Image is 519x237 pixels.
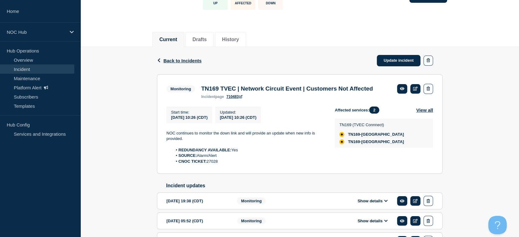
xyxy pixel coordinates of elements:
span: 2 [369,107,379,114]
strong: SOURCE: [178,153,197,158]
iframe: Help Scout Beacon - Open [488,216,507,234]
div: affected [339,139,344,144]
p: Start time : [171,110,208,115]
span: Monitoring [166,85,195,92]
p: NOC continues to monitor the down link and will provide an update when new info is provided. [166,130,325,142]
p: Down [266,2,276,5]
p: page [201,95,224,99]
p: NOC Hub [7,29,66,35]
a: 710483 [226,95,242,99]
span: [DATE] 10:26 (CDT) [171,115,208,120]
p: Up [213,2,217,5]
li: Yes [173,147,325,153]
p: Updated : [220,110,256,115]
button: Current [159,37,177,42]
span: TN169-[GEOGRAPHIC_DATA] [348,139,404,144]
h3: TN169 TVEC | Network Circuit Event | Customers Not Affected [201,85,373,92]
button: Show details [356,198,389,204]
button: View all [416,107,433,114]
li: 27028 [173,159,325,164]
li: Alarm/Alert [173,153,325,158]
span: incident [201,95,215,99]
div: affected [339,132,344,137]
div: [DATE] 10:26 (CDT) [220,115,256,120]
strong: CNOC TICKET: [178,159,207,164]
span: Back to Incidents [163,58,201,63]
span: Monitoring [237,197,266,204]
h2: Incident updates [166,183,443,188]
div: [DATE] 05:52 (CDT) [166,216,228,226]
button: Show details [356,218,389,223]
span: Affected services: [335,107,382,114]
button: Back to Incidents [157,58,201,63]
span: Monitoring [237,217,266,224]
div: [DATE] 19:38 (CDT) [166,196,228,206]
a: Update incident [377,55,420,66]
span: TN169-[GEOGRAPHIC_DATA] [348,132,404,137]
strong: REDUNDANCY AVAILABLE: [178,148,231,152]
p: TN169 (TVEC Connnect) [339,122,404,127]
button: History [222,37,239,42]
button: Drafts [193,37,207,42]
p: Affected [235,2,251,5]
